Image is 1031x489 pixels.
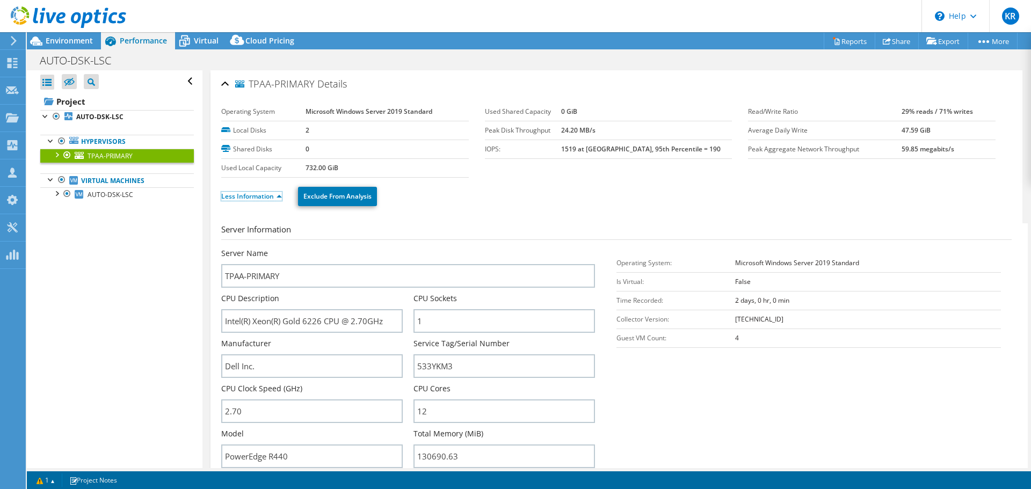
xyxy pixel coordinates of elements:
b: False [735,277,751,286]
span: Virtual [194,35,219,46]
label: Model [221,428,244,439]
b: Microsoft Windows Server 2019 Standard [735,258,859,267]
a: Project Notes [62,473,125,487]
a: Exclude From Analysis [298,187,377,206]
label: Operating System [221,106,306,117]
label: CPU Sockets [413,293,457,304]
a: Less Information [221,192,282,201]
a: 1 [29,473,62,487]
b: Microsoft Windows Server 2019 Standard [306,107,432,116]
td: Operating System: [616,253,735,272]
td: Time Recorded: [616,291,735,310]
label: Peak Aggregate Network Throughput [748,144,902,155]
label: IOPS: [485,144,561,155]
h3: Server Information [221,223,1012,240]
label: Used Shared Capacity [485,106,561,117]
svg: \n [935,11,945,21]
b: 47.59 GiB [902,126,931,135]
label: Used Local Capacity [221,163,306,173]
b: 1519 at [GEOGRAPHIC_DATA], 95th Percentile = 190 [561,144,721,154]
span: KR [1002,8,1019,25]
span: AUTO-DSK-LSC [88,190,133,199]
label: Average Daily Write [748,125,902,136]
label: Shared Disks [221,144,306,155]
b: 2 [306,126,309,135]
a: Share [875,33,919,49]
a: AUTO-DSK-LSC [40,110,194,124]
a: Virtual Machines [40,173,194,187]
a: Project [40,93,194,110]
b: 0 GiB [561,107,577,116]
h1: AUTO-DSK-LSC [35,55,128,67]
label: Server Name [221,248,268,259]
span: TPAA-PRIMARY [88,151,133,160]
b: 29% reads / 71% writes [902,107,973,116]
label: Read/Write Ratio [748,106,902,117]
b: [TECHNICAL_ID] [735,315,783,324]
td: Collector Version: [616,310,735,329]
a: Reports [824,33,875,49]
b: 0 [306,144,309,154]
a: Hypervisors [40,135,194,149]
a: More [968,33,1018,49]
span: Environment [46,35,93,46]
label: Service Tag/Serial Number [413,338,510,349]
span: Performance [120,35,167,46]
span: Cloud Pricing [245,35,294,46]
span: Details [317,77,347,90]
label: Local Disks [221,125,306,136]
a: AUTO-DSK-LSC [40,187,194,201]
td: Is Virtual: [616,272,735,291]
label: CPU Cores [413,383,451,394]
td: Guest VM Count: [616,329,735,347]
b: 732.00 GiB [306,163,338,172]
b: 4 [735,333,739,342]
label: CPU Description [221,293,279,304]
b: AUTO-DSK-LSC [76,112,124,121]
b: 24.20 MB/s [561,126,596,135]
label: Total Memory (MiB) [413,428,483,439]
label: Peak Disk Throughput [485,125,561,136]
label: Manufacturer [221,338,271,349]
b: 2 days, 0 hr, 0 min [735,296,789,305]
a: Export [918,33,968,49]
b: 59.85 megabits/s [902,144,954,154]
label: CPU Clock Speed (GHz) [221,383,302,394]
span: TPAA-PRIMARY [235,79,315,90]
a: TPAA-PRIMARY [40,149,194,163]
